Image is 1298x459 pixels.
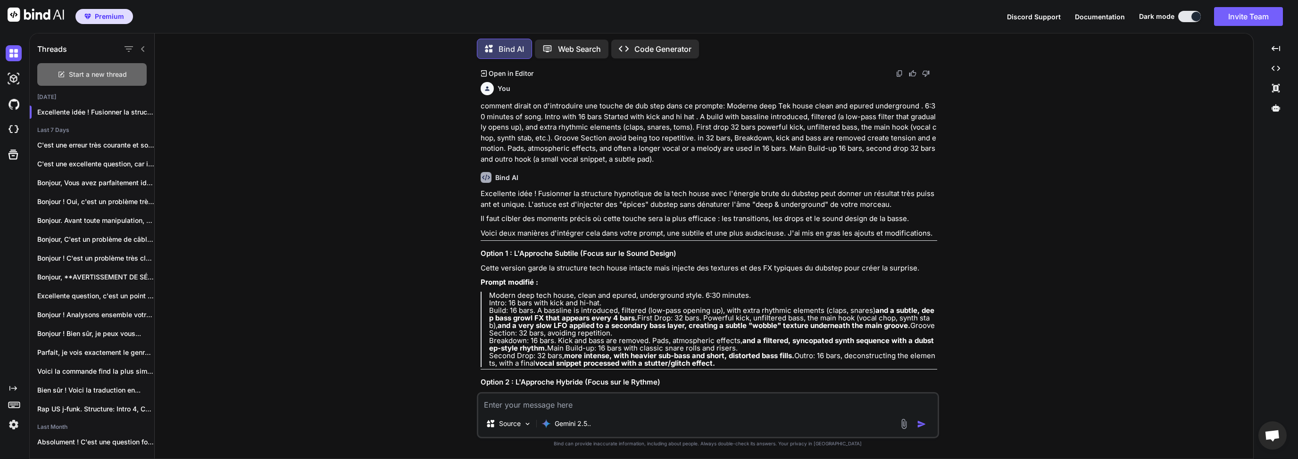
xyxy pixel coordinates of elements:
p: Voici deux manières d'intégrer cela dans votre prompt, une subtile et une plus audacieuse. J'ai m... [481,228,937,239]
img: darkChat [6,45,22,61]
p: Bonjour ! Analysons ensemble votre interrupteur pour... [37,310,154,320]
span: Documentation [1075,13,1125,21]
strong: and a very slow LFO applied to a secondary bass layer, creating a subtle "wobble" texture underne... [498,321,910,330]
strong: Prompt modifié : [481,278,538,287]
img: Bind AI [8,8,64,22]
p: Bind AI [499,43,524,55]
p: Voici la commande find la plus simple:... [37,367,154,376]
p: Excellente question, c'est un point très important... [37,291,154,301]
p: Parfait, je vois exactement le genre d'énergie... [37,348,154,357]
img: copy [896,70,903,77]
strong: vocal snippet processed with a stutter/glitch effect. [535,359,715,368]
p: Bonjour, C'est un problème de câblage très... [37,235,154,244]
span: Premium [95,12,124,21]
img: settings [6,417,22,433]
h1: Threads [37,43,67,55]
img: icon [917,419,926,429]
p: Excellente idée ! Fusionner la structure hypnotique... [37,107,154,117]
img: Gemini 2.5 Pro [541,419,551,428]
img: premium [84,14,91,19]
p: Modern deep tech house, clean and epured, underground style. 6:30 minutes. Intro: 16 bars with ki... [489,292,937,367]
button: premiumPremium [75,9,133,24]
p: Bonjour ! Bien sûr, je peux vous... [37,329,154,338]
h6: Bind AI [495,173,518,182]
p: Bonjour, Vous avez parfaitement identifié le problème... [37,178,154,188]
p: Bonjour ! Oui, c'est un problème très... [37,197,154,206]
p: Excellente idée ! Fusionner la structure hypnotique de la tech house avec l'énergie brute du dubs... [481,189,937,210]
img: Pick Models [524,420,532,428]
p: C'est une excellente question, car il n'existe... [37,159,154,169]
p: Code Generator [634,43,691,55]
p: Il faut cibler des moments précis où cette touche sera la plus efficace : les transitions, les dr... [481,213,937,224]
strong: more intense, with heavier sub-bass and short, distorted bass fills. [564,351,794,360]
span: Dark mode [1139,12,1174,21]
img: attachment [899,418,909,429]
img: githubDark [6,96,22,112]
button: Discord Support [1007,12,1061,22]
p: Source [499,419,521,428]
p: Cette version garde la structure tech house intacte mais injecte des textures et des FX typiques ... [481,263,937,274]
span: Discord Support [1007,13,1061,21]
p: Cette version est plus audacieuse et propose de casser le rythme 4/4 de la tech house pendant un ... [481,391,937,412]
img: cloudideIcon [6,122,22,138]
p: Bien sûr ! Voici la traduction en... [37,385,154,395]
strong: and a filtered, syncopated synth sequence with a dubstep-style rhythm. [489,336,934,352]
h3: Option 2 : L'Approche Hybride (Focus sur le Rythme) [481,377,937,388]
p: Web Search [558,43,601,55]
img: darkAi-studio [6,71,22,87]
h6: You [498,84,510,93]
h2: Last 7 Days [30,126,154,134]
h2: Last Month [30,423,154,431]
strong: and a subtle, deep bass growl FX that appears every 4 bars. [489,306,934,322]
h2: [DATE] [30,93,154,101]
h3: Option 1 : L'Approche Subtile (Focus sur le Sound Design) [481,248,937,259]
p: Bonjour, **AVERTISSEMENT DE SÉCURITÉ : Avant toute... [37,272,154,282]
p: comment dirait on d'introduire une touche de dub step dans ce prompte: Moderne deep Tek house cle... [481,101,937,164]
p: Rap US j‑funk. Structure: Intro 4, Couplet... [37,404,154,414]
p: Bonjour. Avant toute manipulation, coupez le courant... [37,216,154,225]
img: dislike [922,70,930,77]
button: Documentation [1075,12,1125,22]
p: C'est une erreur très courante et souvent... [37,140,154,150]
img: like [909,70,916,77]
p: Absolument ! C'est une question fondamentale et... [37,437,154,447]
p: Gemini 2.5.. [555,419,591,428]
p: Bind can provide inaccurate information, including about people. Always double-check its answers.... [477,440,939,447]
p: Bonjour ! C'est un problème très classique... [37,254,154,263]
div: Ouvrir le chat [1258,421,1287,450]
span: Start a new thread [69,70,127,79]
p: Open in Editor [489,69,533,78]
button: Invite Team [1214,7,1283,26]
